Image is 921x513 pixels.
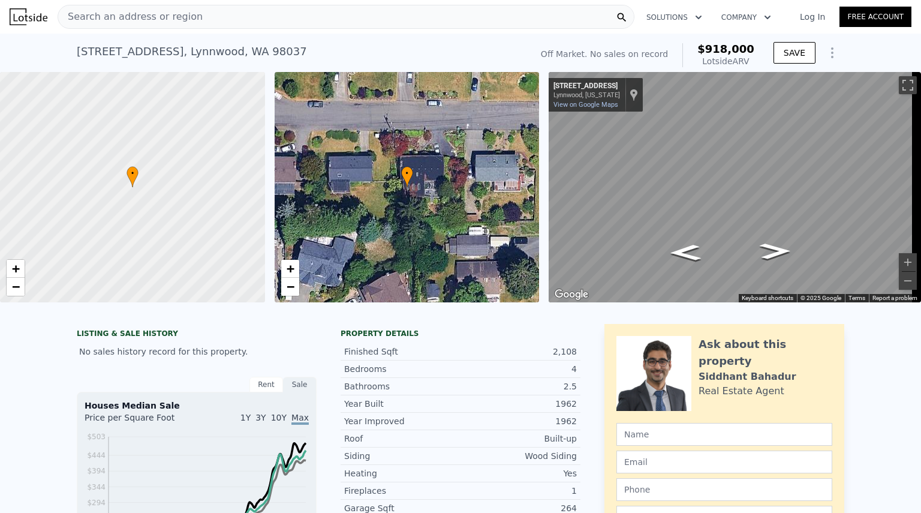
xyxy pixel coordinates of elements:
[699,384,784,398] div: Real Estate Agent
[401,168,413,179] span: •
[657,241,714,264] path: Go East, 178th Pl SW
[553,82,620,91] div: [STREET_ADDRESS]
[127,168,139,179] span: •
[773,42,815,64] button: SAVE
[697,43,754,55] span: $918,000
[77,329,317,341] div: LISTING & SALE HISTORY
[344,398,460,410] div: Year Built
[460,346,577,358] div: 2,108
[12,261,20,276] span: +
[85,400,309,412] div: Houses Median Sale
[820,41,844,65] button: Show Options
[839,7,911,27] a: Free Account
[344,380,460,392] div: Bathrooms
[341,329,580,338] div: Property details
[249,377,283,392] div: Rent
[630,88,638,101] a: Show location on map
[747,239,804,263] path: Go West, 178th Pl SW
[800,295,841,301] span: © 2025 Google
[460,415,577,427] div: 1962
[7,260,25,278] a: Zoom in
[87,451,106,460] tspan: $444
[58,10,203,24] span: Search an address or region
[460,380,577,392] div: 2.5
[271,413,287,422] span: 10Y
[742,294,793,302] button: Keyboard shortcuts
[541,48,668,60] div: Off Market. No sales on record
[460,485,577,497] div: 1
[712,7,781,28] button: Company
[699,336,832,370] div: Ask about this property
[344,415,460,427] div: Year Improved
[240,413,251,422] span: 1Y
[460,363,577,375] div: 4
[699,370,796,384] div: Siddhant Bahadur
[283,377,317,392] div: Sale
[552,287,591,302] a: Open this area in Google Maps (opens a new window)
[87,467,106,475] tspan: $394
[549,72,921,302] div: Street View
[552,287,591,302] img: Google
[255,413,266,422] span: 3Y
[785,11,839,23] a: Log In
[553,91,620,99] div: Lynnwood, [US_STATE]
[7,278,25,296] a: Zoom out
[616,478,832,501] input: Phone
[344,450,460,462] div: Siding
[281,278,299,296] a: Zoom out
[899,253,917,271] button: Zoom in
[872,295,917,301] a: Report a problem
[291,413,309,425] span: Max
[697,55,754,67] div: Lotside ARV
[77,43,307,60] div: [STREET_ADDRESS] , Lynnwood , WA 98037
[127,166,139,187] div: •
[12,279,20,294] span: −
[899,76,917,94] button: Toggle fullscreen view
[286,261,294,276] span: +
[401,166,413,187] div: •
[10,8,47,25] img: Lotside
[77,341,317,362] div: No sales history record for this property.
[460,433,577,445] div: Built-up
[344,433,460,445] div: Roof
[85,412,197,431] div: Price per Square Foot
[281,260,299,278] a: Zoom in
[637,7,712,28] button: Solutions
[899,272,917,290] button: Zoom out
[87,483,106,491] tspan: $344
[460,450,577,462] div: Wood Siding
[87,433,106,441] tspan: $503
[286,279,294,294] span: −
[87,499,106,507] tspan: $294
[616,451,832,473] input: Email
[460,398,577,410] div: 1962
[848,295,865,301] a: Terms (opens in new tab)
[344,467,460,479] div: Heating
[460,467,577,479] div: Yes
[344,346,460,358] div: Finished Sqft
[616,423,832,446] input: Name
[553,101,618,109] a: View on Google Maps
[549,72,921,302] div: Map
[344,485,460,497] div: Fireplaces
[344,363,460,375] div: Bedrooms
